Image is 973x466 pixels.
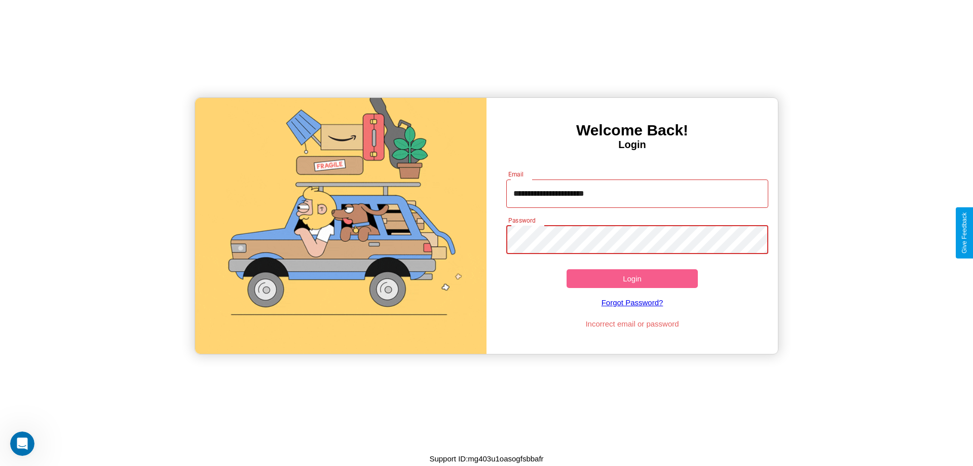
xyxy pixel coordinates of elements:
iframe: Intercom live chat [10,432,34,456]
h3: Welcome Back! [486,122,778,139]
p: Support ID: mg403u1oasogfsbbafr [429,452,543,465]
div: Give Feedback [961,212,968,254]
h4: Login [486,139,778,151]
a: Forgot Password? [501,288,764,317]
label: Password [508,216,535,225]
p: Incorrect email or password [501,317,764,331]
label: Email [508,170,524,178]
img: gif [195,98,486,354]
button: Login [567,269,698,288]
